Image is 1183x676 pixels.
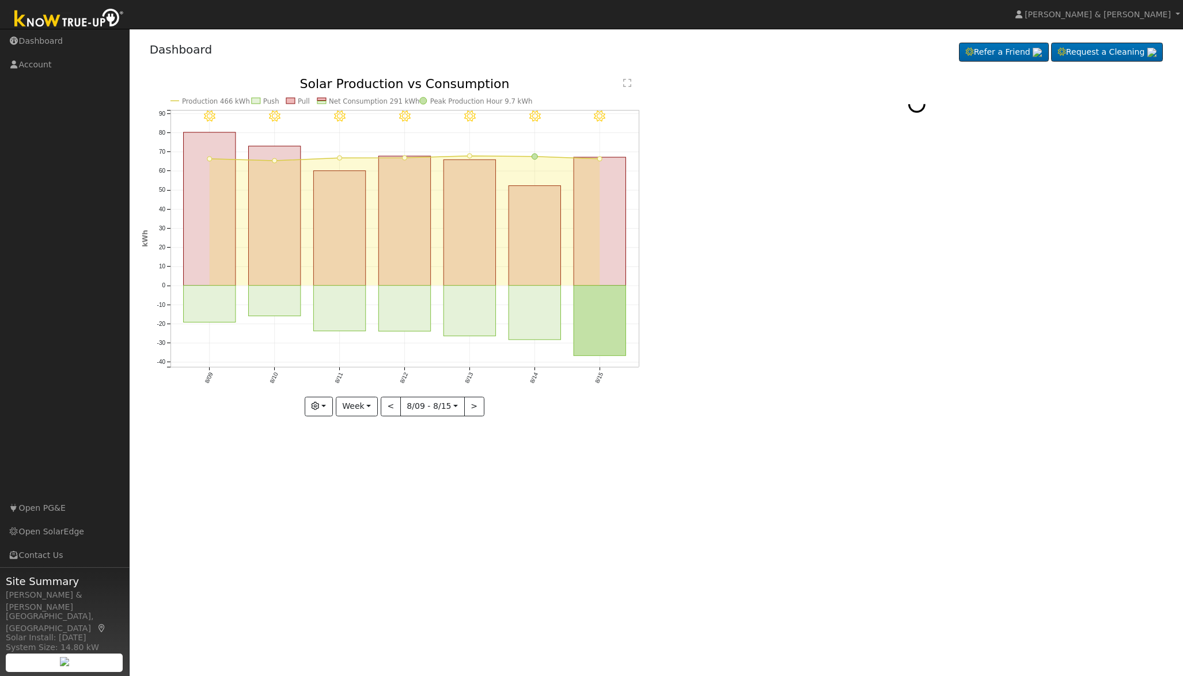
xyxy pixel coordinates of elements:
div: Solar Install: [DATE] [6,632,123,644]
div: [PERSON_NAME] & [PERSON_NAME] [6,589,123,613]
img: Know True-Up [9,6,130,32]
img: retrieve [1147,48,1157,57]
img: retrieve [1033,48,1042,57]
a: Map [97,624,107,633]
div: System Size: 14.80 kW [6,641,123,654]
a: Refer a Friend [959,43,1049,62]
a: Request a Cleaning [1051,43,1163,62]
span: Site Summary [6,574,123,589]
img: retrieve [60,657,69,666]
a: Dashboard [150,43,213,56]
div: [GEOGRAPHIC_DATA], [GEOGRAPHIC_DATA] [6,610,123,635]
span: [PERSON_NAME] & [PERSON_NAME] [1025,10,1171,19]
